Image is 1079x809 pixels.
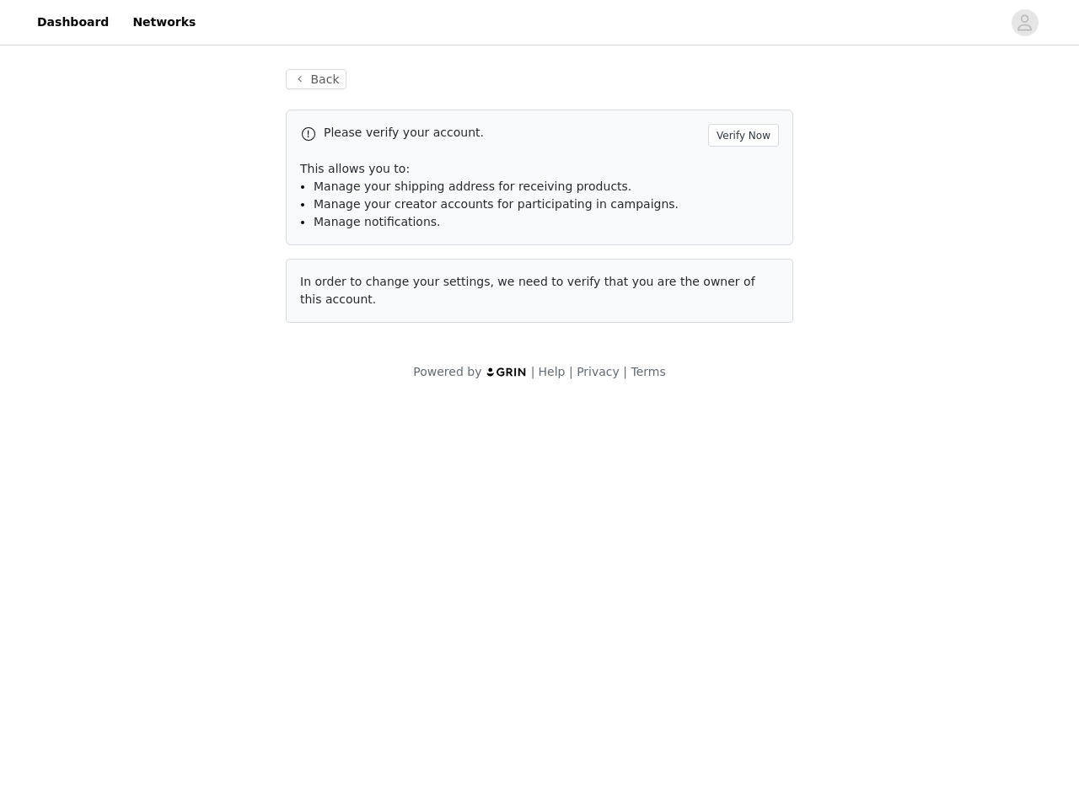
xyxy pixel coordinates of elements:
[623,365,627,378] span: |
[413,365,481,378] span: Powered by
[300,160,779,178] p: This allows you to:
[314,215,441,228] span: Manage notifications.
[486,367,528,378] img: logo
[286,69,346,89] button: Back
[122,3,206,41] a: Networks
[577,365,620,378] a: Privacy
[539,365,566,378] a: Help
[1017,9,1033,36] div: avatar
[708,124,779,147] button: Verify Now
[314,179,631,193] span: Manage your shipping address for receiving products.
[27,3,119,41] a: Dashboard
[314,197,679,211] span: Manage your creator accounts for participating in campaigns.
[300,275,755,306] span: In order to change your settings, we need to verify that you are the owner of this account.
[631,365,665,378] a: Terms
[569,365,573,378] span: |
[324,124,701,142] p: Please verify your account.
[531,365,535,378] span: |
